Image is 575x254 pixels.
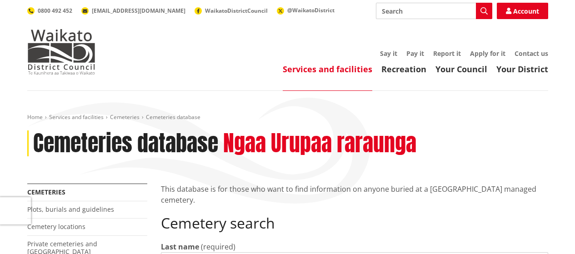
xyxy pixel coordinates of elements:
a: Your District [496,64,548,75]
a: Cemeteries [27,188,65,196]
a: Cemeteries [110,113,140,121]
a: @WaikatoDistrict [277,6,335,14]
label: Last name [161,241,199,252]
span: Cemeteries database [146,113,200,121]
span: WaikatoDistrictCouncil [205,7,268,15]
a: Contact us [515,49,548,58]
a: Account [497,3,548,19]
a: WaikatoDistrictCouncil [195,7,268,15]
a: Report it [433,49,461,58]
input: Search input [376,3,492,19]
a: [EMAIL_ADDRESS][DOMAIN_NAME] [81,7,185,15]
a: Say it [380,49,397,58]
span: (required) [201,242,235,252]
img: Waikato District Council - Te Kaunihera aa Takiwaa o Waikato [27,29,95,75]
a: Services and facilities [283,64,372,75]
a: Your Council [435,64,487,75]
a: Pay it [406,49,424,58]
h2: Cemetery search [161,214,548,232]
a: Cemetery locations [27,222,85,231]
a: Recreation [381,64,426,75]
a: Home [27,113,43,121]
h1: Cemeteries database [33,130,218,157]
a: Services and facilities [49,113,104,121]
a: Plots, burials and guidelines [27,205,114,214]
span: 0800 492 452 [38,7,72,15]
span: [EMAIL_ADDRESS][DOMAIN_NAME] [92,7,185,15]
a: Apply for it [470,49,505,58]
a: 0800 492 452 [27,7,72,15]
p: This database is for those who want to find information on anyone buried at a [GEOGRAPHIC_DATA] m... [161,184,548,205]
nav: breadcrumb [27,114,548,121]
h2: Ngaa Urupaa raraunga [223,130,416,157]
span: @WaikatoDistrict [287,6,335,14]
